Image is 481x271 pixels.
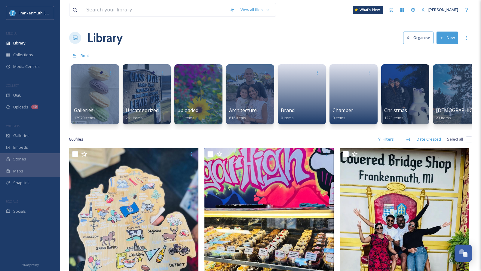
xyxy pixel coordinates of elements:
[6,123,20,128] span: WIDGETS
[374,133,397,145] div: Filters
[281,108,295,120] a: Brand0 items
[74,108,95,120] a: Galleries12979 items
[13,156,26,162] span: Stories
[13,64,40,69] span: Media Centres
[13,133,29,139] span: Galleries
[10,10,16,16] img: Social%20Media%20PFP%202025.jpg
[281,107,295,114] span: Brand
[418,4,461,16] a: [PERSON_NAME]
[13,52,33,58] span: Collections
[229,108,257,120] a: Architecture616 items
[229,107,257,114] span: Architecture
[13,180,30,186] span: SnapLink
[81,52,89,59] a: Root
[436,115,451,120] span: 23 items
[6,83,19,88] span: COLLECT
[81,53,89,58] span: Root
[69,136,83,142] span: 866 file s
[74,107,93,114] span: Galleries
[332,115,345,120] span: 0 items
[437,32,458,44] button: New
[13,145,28,150] span: Embeds
[384,107,407,114] span: Christmas
[13,40,25,46] span: Library
[13,209,26,214] span: Socials
[19,10,64,16] span: Frankenmuth [US_STATE]
[237,4,273,16] a: View all files
[177,108,198,120] a: uploaded333 items
[447,136,463,142] span: Select all
[83,3,227,17] input: Search your library
[403,32,437,44] a: Organise
[455,245,472,262] button: Open Chat
[87,29,123,47] a: Library
[177,107,198,114] span: uploaded
[414,133,444,145] div: Date Created
[126,108,159,120] a: Uncategorized261 items
[384,115,403,120] span: 1223 items
[13,104,28,110] span: Uploads
[428,7,458,12] span: [PERSON_NAME]
[384,108,407,120] a: Christmas1223 items
[229,115,246,120] span: 616 items
[403,32,434,44] button: Organise
[21,263,39,267] span: Privacy Policy
[281,115,294,120] span: 0 items
[31,105,38,109] div: 40
[332,108,353,120] a: Chamber0 items
[6,31,17,35] span: MEDIA
[74,115,95,120] span: 12979 items
[332,107,353,114] span: Chamber
[353,6,383,14] a: What's New
[177,115,195,120] span: 333 items
[13,93,21,98] span: UGC
[13,168,23,174] span: Maps
[21,261,39,268] a: Privacy Policy
[126,115,143,120] span: 261 items
[6,199,18,204] span: SOCIALS
[126,107,159,114] span: Uncategorized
